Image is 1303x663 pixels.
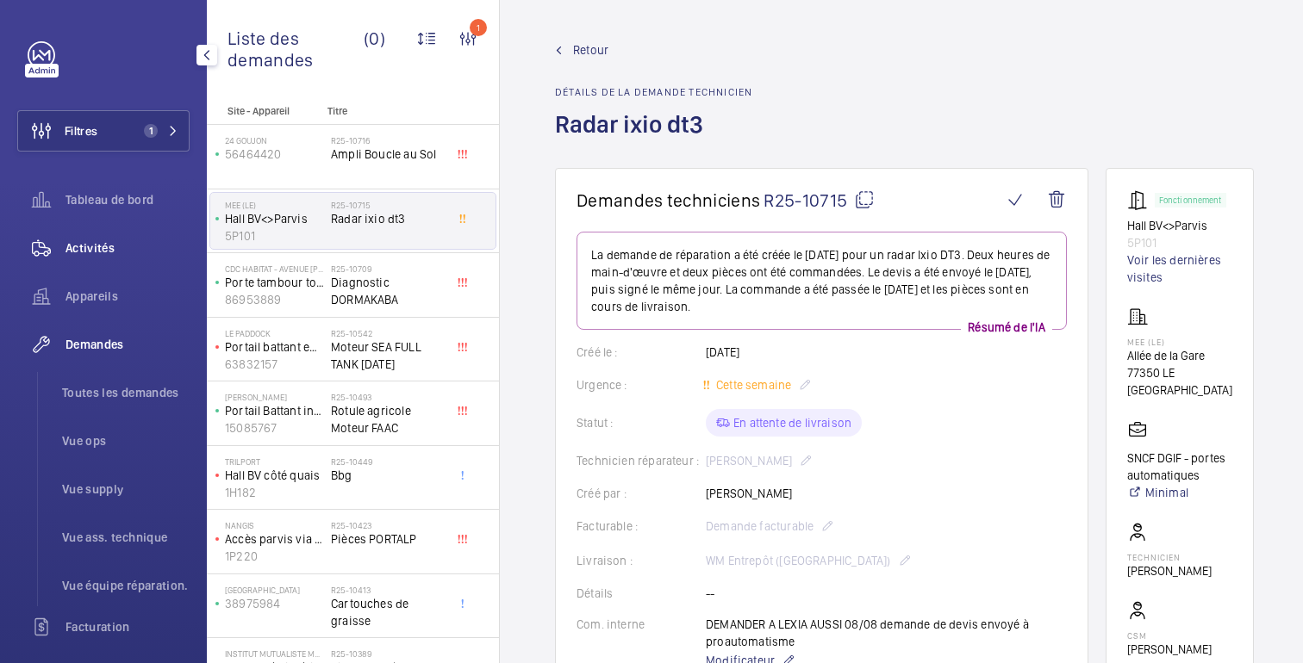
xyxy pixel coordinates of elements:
[1127,189,1155,210] img: automatic_door.svg
[555,109,703,139] font: Radar ixio dt3
[1159,195,1222,205] font: Fonctionnement
[331,340,421,371] font: Moteur SEA FULL TANK [DATE]
[225,147,281,161] font: 56464420
[1127,642,1212,656] font: [PERSON_NAME]
[65,289,118,303] font: Appareils
[331,200,371,210] font: R25-10715
[331,404,411,435] font: Rotule agricole Moteur FAAC
[331,328,372,338] font: R25-10542
[65,241,115,255] font: Activités
[225,200,256,210] font: MEE (LE)
[225,486,256,499] font: 1H182
[62,482,124,496] font: Vue supply
[1127,484,1232,501] a: Minimal
[764,189,847,211] font: R25-10715
[62,434,106,448] font: Vue ops
[1127,219,1207,232] font: Hall BV<>Parvis
[65,338,124,351] font: Demandes
[225,357,277,371] font: 63832157
[225,421,277,435] font: 15085767
[225,276,415,289] font: Porte tambour tournant dormakaba
[331,212,406,226] font: Radar ixio dt3
[225,135,267,146] font: 24 GOUJON
[17,110,190,152] button: Filtres1
[225,340,337,354] font: Portail battant entrée
[1127,253,1221,284] font: Voir les dernières visites
[225,293,281,307] font: 86953889
[1145,486,1188,499] font: Minimal
[573,43,608,57] font: Retour
[1127,337,1165,347] font: MEE (LE)
[228,28,314,71] font: Liste des demandes
[1127,630,1147,641] font: CSM
[1127,564,1212,578] font: [PERSON_NAME]
[577,189,760,211] font: Demandes techniciens
[1127,349,1205,362] font: Allée de la Gare
[225,212,308,226] font: Hall BV<>Parvis
[331,276,399,307] font: Diagnostic DORMAKABA
[225,648,358,659] font: Institut Mutualiste Montsouris
[331,648,371,659] font: R25-10389
[1127,451,1225,482] font: SNCF DGIF - portes automatiques
[331,585,371,595] font: R25-10413
[555,86,752,98] font: Détails de la demande technicien
[331,392,371,402] font: R25-10493
[331,597,408,628] font: Cartouches de graisse
[364,28,385,49] font: (0)
[149,125,153,137] font: 1
[327,105,347,117] font: Titre
[225,392,287,402] font: [PERSON_NAME]
[1127,236,1156,250] font: 5P101
[65,620,130,634] font: Facturation
[62,386,179,400] font: Toutes les demandes
[331,532,417,546] font: Pièces PORTALP
[225,532,351,546] font: Accès parvis via Hall BV
[1127,251,1232,286] a: Voir les dernières visites
[225,597,280,610] font: 38975984
[225,229,255,243] font: 5P101
[331,456,372,467] font: R25-10449
[968,320,1045,334] font: Résumé de l'IA
[225,404,350,418] font: Portail Battant intérieur
[62,579,189,592] font: Vue équipe réparation.
[225,456,260,467] font: TRILPORT
[331,520,371,530] font: R25-10423
[225,549,258,563] font: 1P220
[1127,552,1181,562] font: Technicien
[65,193,153,207] font: Tableau de bord
[225,468,320,482] font: Hall BV côté quais
[591,248,1050,313] font: La demande de réparation a été créée le [DATE] pour un radar Ixio DT3. Deux heures de main-d'œuvr...
[331,468,352,482] font: Bbg
[225,520,254,530] font: NANGIS
[331,263,371,274] font: R25-10709
[225,585,300,595] font: [GEOGRAPHIC_DATA]
[1127,366,1232,397] font: 77350 LE [GEOGRAPHIC_DATA]
[65,124,97,138] font: Filtres
[331,135,370,146] font: R25-10716
[225,263,372,274] font: CDC Habitat - Avenue [PERSON_NAME]
[331,147,436,161] font: Ampli Boucle au Sol
[225,328,271,338] font: Le Paddock
[228,105,290,117] font: Site - Appareil
[62,530,167,544] font: Vue ass. technique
